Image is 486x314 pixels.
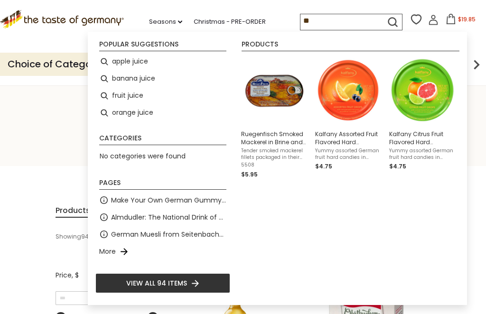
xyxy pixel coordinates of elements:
a: Kalfany Citrus Fruit DropsKalfany Citrus Fruit Flavored Hard Candies Tin, 150gYummy assorted Germ... [389,57,456,179]
li: Make Your Own German Gummy Bears [95,192,230,209]
img: Kalfany Citrus Fruit Drops [389,57,456,123]
span: $4.75 [389,162,406,170]
li: More [95,243,230,260]
span: No categories were found [100,151,186,161]
li: banana juice [95,70,230,87]
a: Rugenfisch Smoked Mackerel in Brine and Own JuiceRuegenfisch Smoked Mackerel in Brine and Own Jui... [241,57,308,179]
span: $5.95 [241,170,258,178]
a: Make Your Own German Gummy Bears [111,195,226,206]
a: Christmas - PRE-ORDER [194,17,266,27]
a: Seasons [149,17,182,27]
img: Rugenfisch Smoked Mackerel in Brine and Own Juice [241,57,308,123]
span: 5508 [241,162,308,168]
li: fruit juice [95,87,230,104]
a: German Muesli from Seitenbacher: organic and natural food at its best. [111,229,226,240]
span: $19.85 [458,15,476,23]
span: $4.75 [315,162,332,170]
li: Almdudler: The National Drink of Austria [95,209,230,226]
div: Instant Search Results [88,32,467,305]
img: next arrow [467,55,486,74]
span: View all 94 items [126,278,187,288]
li: German Muesli from Seitenbacher: organic and natural food at its best. [95,226,230,243]
b: 94 [81,232,89,241]
a: Kalfany Assorted Fruit Flavored Hard Candies Tin, 150gYummy assorted German fruit hard candies in... [315,57,382,179]
span: Ruegenfisch Smoked Mackerel in Brine and Own Juice - 6.7 oz. [241,130,308,146]
li: Kalfany Assorted Fruit Flavored Hard Candies Tin, 150g [311,53,385,183]
div: Showing results for " " [56,229,286,245]
span: Kalfany Citrus Fruit Flavored Hard Candies Tin, 150g [389,130,456,146]
span: Yummy assorted German fruit hard candies in lemon, orange and black currant flavors. Naturally fl... [315,148,382,161]
span: Price [56,270,79,280]
li: Ruegenfisch Smoked Mackerel in Brine and Own Juice - 6.7 oz. [237,53,311,183]
li: apple juice [95,53,230,70]
li: View all 94 items [95,273,230,293]
li: Products [242,41,459,51]
li: Pages [99,179,226,190]
span: , $ [72,270,79,280]
span: Tender smoked mackerel fillets packaged in their natural juices. Try this favorite German delicac... [241,148,308,161]
li: Categories [99,135,226,145]
button: $19.85 [440,14,481,28]
input: Minimum value [56,291,101,305]
span: Kalfany Assorted Fruit Flavored Hard Candies Tin, 150g [315,130,382,146]
li: Kalfany Citrus Fruit Flavored Hard Candies Tin, 150g [385,53,459,183]
span: Yummy assorted German fruit hard candies in bright citrus flavors. Naturally flavored with fruit ... [389,148,456,161]
li: orange juice [95,104,230,121]
a: Almdudler: The National Drink of Austria [111,212,226,223]
a: View Products Tab [56,204,98,218]
h1: Search results [29,126,457,147]
li: Popular suggestions [99,41,226,51]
